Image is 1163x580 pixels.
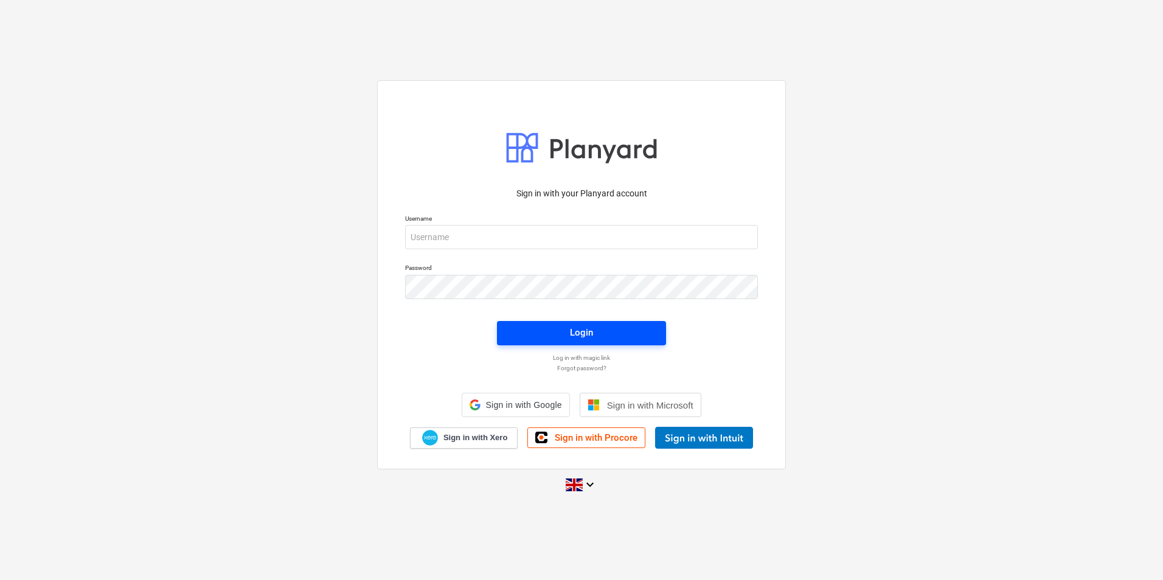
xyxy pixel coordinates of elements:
[497,321,666,345] button: Login
[588,399,600,411] img: Microsoft logo
[443,432,507,443] span: Sign in with Xero
[399,354,764,362] a: Log in with magic link
[399,364,764,372] a: Forgot password?
[607,400,693,410] span: Sign in with Microsoft
[405,225,758,249] input: Username
[555,432,637,443] span: Sign in with Procore
[405,215,758,225] p: Username
[570,325,593,340] div: Login
[410,427,518,449] a: Sign in with Xero
[405,264,758,274] p: Password
[405,187,758,200] p: Sign in with your Planyard account
[462,393,569,417] div: Sign in with Google
[583,477,597,492] i: keyboard_arrow_down
[527,427,645,448] a: Sign in with Procore
[485,400,561,410] span: Sign in with Google
[422,430,438,446] img: Xero logo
